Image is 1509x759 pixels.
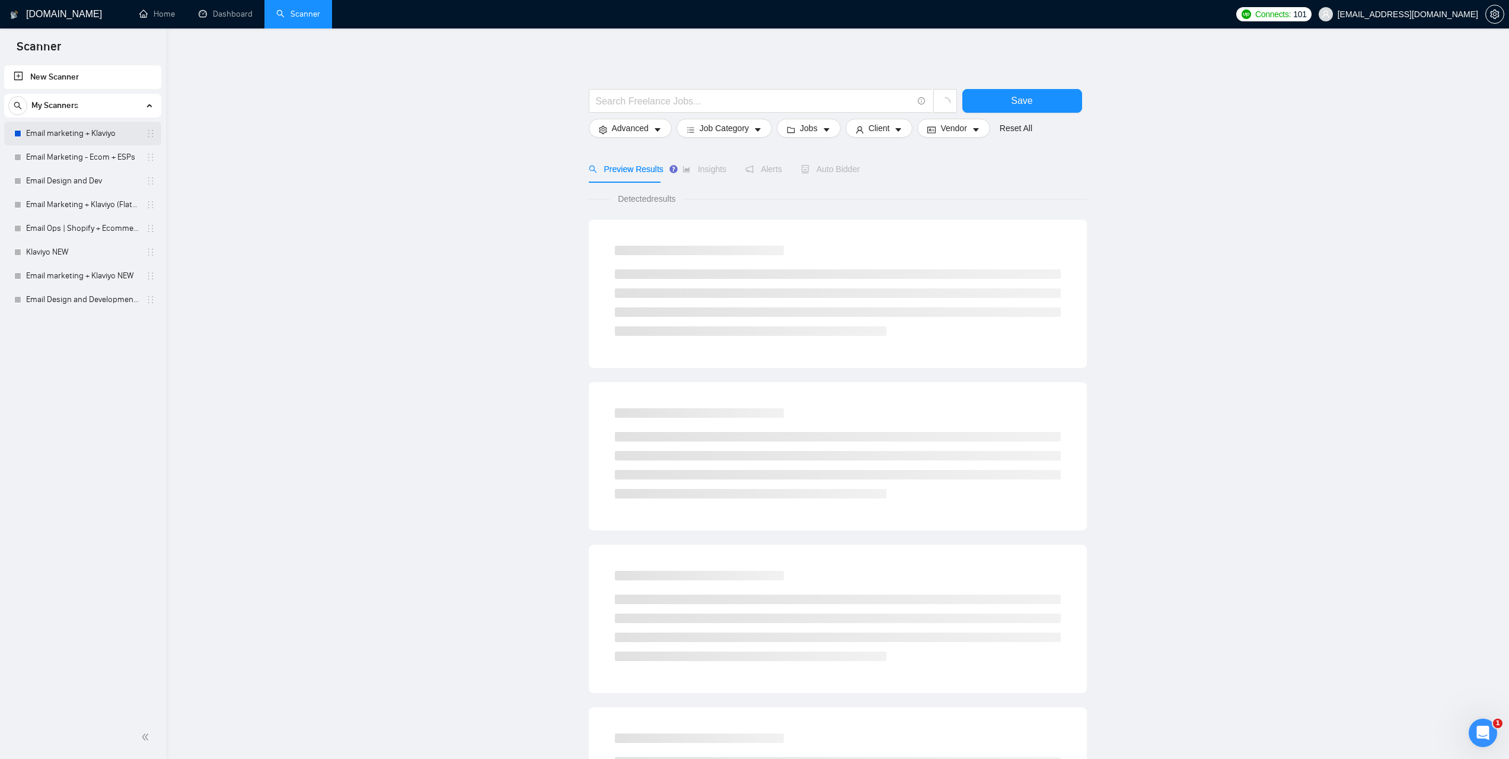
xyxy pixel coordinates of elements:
span: robot [801,165,809,173]
a: Email Marketing + Klaviyo (Flat Logic) [26,193,139,217]
a: homeHome [139,9,175,19]
span: holder [146,200,155,209]
span: holder [146,224,155,233]
span: notification [745,165,754,173]
li: New Scanner [4,65,161,89]
span: loading [940,97,950,108]
span: Advanced [612,122,649,135]
span: caret-down [894,125,902,134]
span: Save [1011,93,1032,108]
a: Email Marketing - Ecom + ESPs [26,145,139,169]
span: Job Category [700,122,749,135]
span: search [589,165,597,173]
span: Scanner [7,38,71,63]
span: bars [687,125,695,134]
span: holder [146,176,155,186]
a: Klaviyo NEW [26,240,139,264]
a: dashboardDashboard [199,9,253,19]
img: logo [10,5,18,24]
span: caret-down [653,125,662,134]
iframe: Intercom live chat [1469,719,1497,747]
div: Tooltip anchor [668,164,679,174]
span: Vendor [940,122,966,135]
button: barsJob Categorycaret-down [677,119,772,138]
span: user [1322,10,1330,18]
button: folderJobscaret-down [777,119,841,138]
span: folder [787,125,795,134]
span: My Scanners [31,94,78,117]
span: Client [869,122,890,135]
span: holder [146,129,155,138]
button: settingAdvancedcaret-down [589,119,672,138]
span: Detected results [610,192,684,205]
button: setting [1485,5,1504,24]
img: upwork-logo.png [1242,9,1251,19]
span: Auto Bidder [801,164,860,174]
span: double-left [141,731,153,743]
a: Email Ops | Shopify + Ecommerce [26,217,139,240]
a: setting [1485,9,1504,19]
li: My Scanners [4,94,161,312]
span: holder [146,247,155,257]
span: Preview Results [589,164,663,174]
span: Insights [682,164,726,174]
span: search [9,101,27,110]
button: Save [962,89,1082,113]
button: search [8,96,27,115]
span: area-chart [682,165,691,173]
a: Reset All [1000,122,1032,135]
span: Connects: [1255,8,1291,21]
a: New Scanner [14,65,152,89]
span: caret-down [754,125,762,134]
span: Jobs [800,122,818,135]
span: caret-down [822,125,831,134]
span: caret-down [972,125,980,134]
span: setting [1486,9,1504,19]
span: idcard [927,125,936,134]
a: Email marketing + Klaviyo [26,122,139,145]
a: Email Design and Development (Structured Logic) [26,288,139,312]
span: user [856,125,864,134]
span: 101 [1293,8,1306,21]
span: setting [599,125,607,134]
span: holder [146,153,155,162]
button: idcardVendorcaret-down [917,119,990,138]
span: holder [146,271,155,281]
button: userClientcaret-down [846,119,913,138]
input: Search Freelance Jobs... [596,94,913,109]
a: searchScanner [276,9,320,19]
span: holder [146,295,155,304]
a: Email Design and Dev [26,169,139,193]
span: 1 [1493,719,1502,728]
span: Alerts [745,164,782,174]
a: Email marketing + Klaviyo NEW [26,264,139,288]
span: info-circle [918,97,926,105]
